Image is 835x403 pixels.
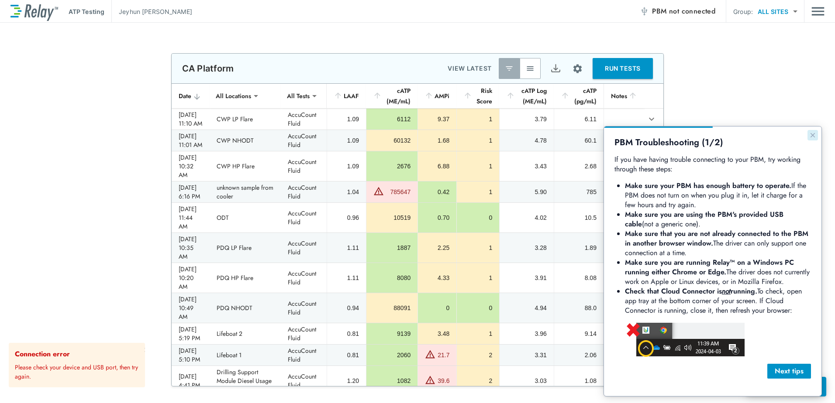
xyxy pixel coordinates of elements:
td: AccuCount Fluid [281,181,327,202]
div: 3.31 [507,351,546,359]
p: CA Platform [182,63,234,74]
div: 1.09 [334,136,359,145]
td: AccuCount Fluid [281,366,327,396]
div: 9139 [373,329,411,338]
img: Settings Icon [572,63,583,74]
div: 2.68 [561,162,597,171]
div: 9.14 [561,329,597,338]
div: Risk Score [463,85,492,106]
div: 1887 [373,243,411,252]
td: AccuCount Fluid [281,233,327,263]
div: 785647 [386,188,411,196]
div: 1.11 [334,273,359,282]
div: 3.43 [507,162,546,171]
div: 1.08 [561,376,597,385]
img: Drawer Icon [811,3,825,20]
img: LuminUltra Relay [10,2,58,21]
div: 1082 [373,376,411,385]
div: 1 [464,329,492,338]
td: AccuCount Fluid [281,263,327,293]
div: 785 [561,188,597,196]
div: 6.88 [425,162,449,171]
div: 2.06 [561,351,597,359]
div: 1.89 [561,243,597,252]
th: Date [172,84,210,109]
p: Group: [733,7,753,16]
td: CWP LP Flare [210,109,281,130]
div: 3.79 [507,115,546,123]
div: 10.5 [561,213,597,222]
div: LAAF [334,91,359,101]
span: not connected [669,6,715,16]
div: 1.09 [334,115,359,123]
button: Site setup [566,57,589,80]
div: 0.70 [425,213,449,222]
div: 4.02 [507,213,546,222]
div: 4.78 [507,136,546,145]
div: 1 [464,162,492,171]
td: AccuCount Fluid [281,151,327,181]
div: 1.68 [425,136,449,145]
div: cATP Log (ME/mL) [506,85,546,106]
div: cATP (pg/mL) [561,85,597,106]
td: AccuCount Fluid [281,130,327,151]
div: 0.42 [425,188,449,196]
td: ODT [210,203,281,232]
div: cATP (ME/mL) [373,85,411,106]
button: RUN TESTS [593,58,653,79]
div: 60.1 [561,136,597,145]
div: [DATE] 4:41 PM [179,372,203,389]
div: 8.08 [561,273,597,282]
div: 6.11 [561,115,597,123]
div: 5.90 [507,188,546,196]
td: AccuCount Fluid [281,203,327,232]
div: Notes [611,91,637,101]
div: 3.28 [507,243,546,252]
div: [DATE] 5:19 PM [179,325,203,342]
td: PDQ LP Flare [210,233,281,263]
div: 2676 [373,162,411,171]
td: PDQ NHODT [210,293,281,323]
td: AccuCount Fluid [281,323,327,344]
div: 4.33 [425,273,449,282]
div: [DATE] 10:32 AM [179,153,203,179]
td: Lifeboat 2 [210,323,281,344]
div: 2060 [373,351,411,359]
div: [DATE] 11:10 AM [179,110,203,128]
td: AccuCount Fluid [281,345,327,365]
strong: Connection error [15,349,70,359]
div: [DATE] 11:01 AM [179,132,203,149]
div: 3.91 [507,273,546,282]
div: 3.96 [507,329,546,338]
div: 88.0 [561,304,597,312]
div: All Locations [210,87,257,105]
button: PBM not connected [636,3,719,20]
div: 8080 [373,273,411,282]
td: CWP NHODT [210,130,281,151]
div: 1.20 [334,376,359,385]
div: 1.04 [334,188,359,196]
div: 39.6 [438,376,449,385]
div: 1 [464,243,492,252]
div: 0.81 [334,351,359,359]
div: 21.7 [438,351,449,359]
p: Jeyhun [PERSON_NAME] [119,7,192,16]
div: 0 [425,304,449,312]
img: Warning [425,349,435,359]
div: 0 [464,213,492,222]
div: All Tests [281,87,316,105]
img: Warning [373,186,384,196]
